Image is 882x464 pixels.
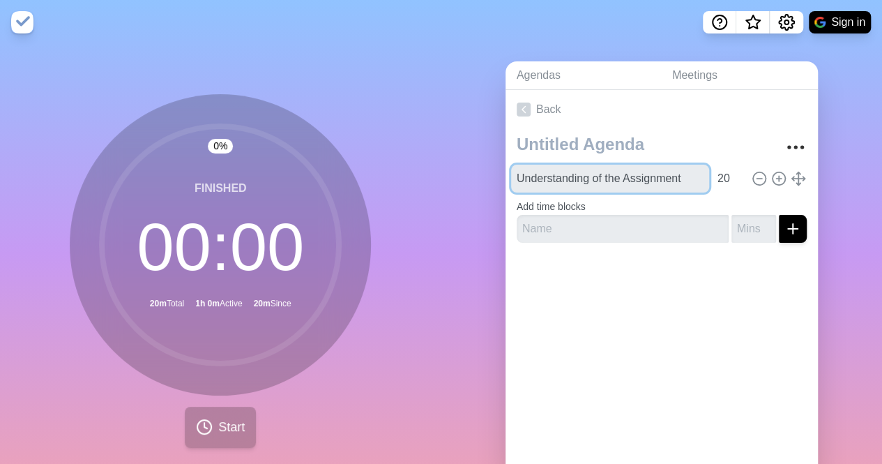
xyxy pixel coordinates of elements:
[736,11,770,33] button: What’s new
[517,201,586,212] label: Add time blocks
[712,165,745,193] input: Mins
[809,11,871,33] button: Sign in
[782,133,809,161] button: More
[218,418,245,437] span: Start
[185,407,256,448] button: Start
[11,11,33,33] img: timeblocks logo
[814,17,826,28] img: google logo
[505,61,661,90] a: Agendas
[661,61,818,90] a: Meetings
[505,90,818,129] a: Back
[731,215,776,243] input: Mins
[517,215,729,243] input: Name
[511,165,709,193] input: Name
[770,11,803,33] button: Settings
[703,11,736,33] button: Help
